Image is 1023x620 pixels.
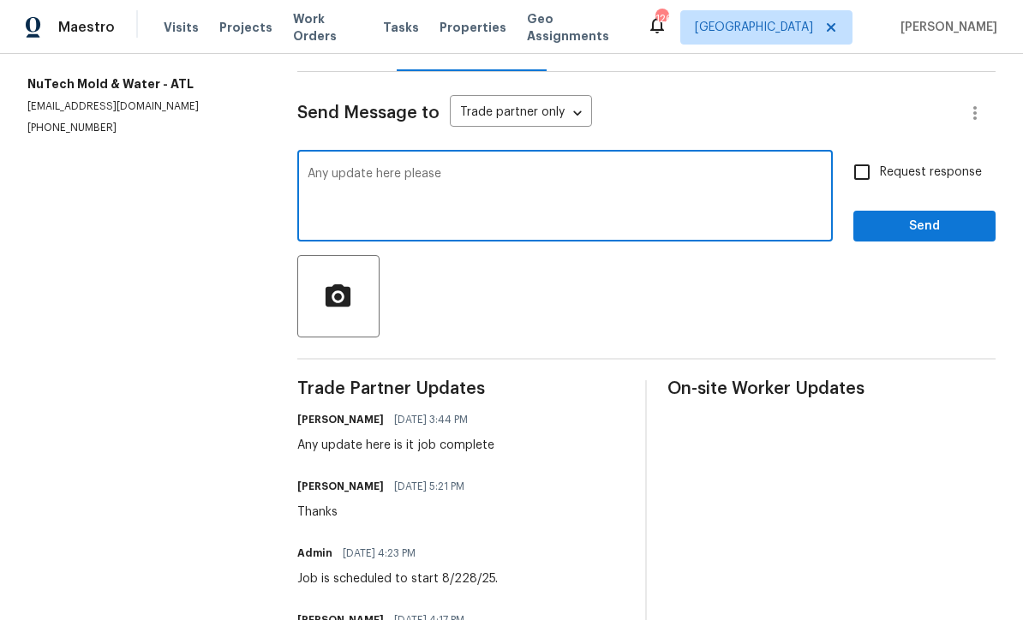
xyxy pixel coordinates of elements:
span: [DATE] 3:44 PM [394,411,468,428]
h6: Admin [297,545,332,562]
span: Trade Partner Updates [297,380,625,397]
button: Send [853,211,996,242]
div: Job is scheduled to start 8/228/25. [297,570,498,587]
span: [DATE] 4:23 PM [343,545,416,562]
span: Properties [440,19,506,36]
div: 126 [655,10,667,27]
p: [PHONE_NUMBER] [27,121,256,135]
span: Send Message to [297,104,440,122]
span: Geo Assignments [527,10,626,45]
span: Projects [219,19,272,36]
span: Request response [880,164,982,182]
span: [DATE] 5:21 PM [394,478,464,495]
h6: [PERSON_NAME] [297,411,384,428]
span: Work Orders [293,10,362,45]
p: [EMAIL_ADDRESS][DOMAIN_NAME] [27,99,256,114]
textarea: Any update here please [308,168,823,228]
span: [GEOGRAPHIC_DATA] [695,19,813,36]
div: Thanks [297,504,475,521]
h6: [PERSON_NAME] [297,478,384,495]
div: Any update here is it job complete [297,437,494,454]
span: [PERSON_NAME] [894,19,997,36]
span: Visits [164,19,199,36]
span: Maestro [58,19,115,36]
div: Trade partner only [450,99,592,128]
span: Tasks [383,21,419,33]
span: On-site Worker Updates [667,380,996,397]
span: Send [867,216,982,237]
h5: NuTech Mold & Water - ATL [27,75,256,92]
